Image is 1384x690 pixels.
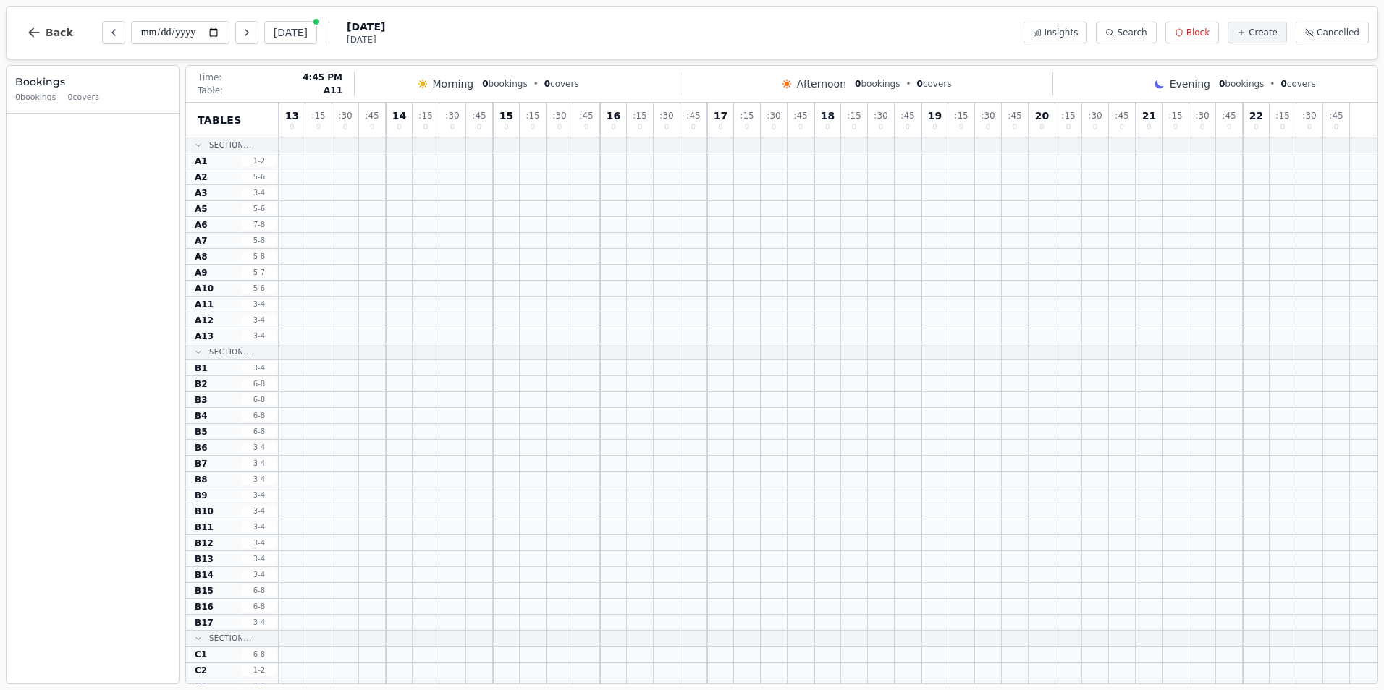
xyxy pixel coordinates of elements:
span: Section... [209,346,252,357]
span: Time: [198,72,221,83]
span: B3 [195,394,208,406]
span: 3 - 4 [242,617,277,628]
span: : 15 [1168,111,1182,120]
span: 5 - 6 [242,203,277,214]
button: Insights [1024,22,1088,43]
span: : 30 [552,111,566,120]
span: Insights [1045,27,1079,38]
button: Back [15,15,85,50]
span: : 15 [1275,111,1289,120]
span: 14 [392,111,406,121]
span: 3 - 4 [242,490,277,501]
span: : 15 [633,111,646,120]
span: 6 - 8 [242,378,277,389]
span: 0 [1093,124,1097,131]
span: B6 [195,442,208,453]
span: : 30 [1195,111,1209,120]
span: : 30 [767,111,780,120]
span: 0 [745,124,749,131]
span: A8 [195,251,208,263]
span: 19 [928,111,942,121]
span: • [906,78,911,90]
span: : 15 [847,111,861,120]
span: : 45 [365,111,379,120]
span: 0 [917,79,923,89]
button: Previous day [102,21,125,44]
span: A11 [195,299,214,310]
span: 6 - 8 [242,649,277,660]
span: 0 bookings [15,92,56,104]
span: B1 [195,362,208,374]
span: 0 [932,124,937,131]
span: 0 [1013,124,1017,131]
span: B11 [195,521,214,533]
button: [DATE] [264,21,317,44]
button: Next day [235,21,258,44]
span: C1 [195,649,207,660]
span: : 45 [579,111,593,120]
span: 4:45 PM [303,72,342,83]
span: 16 [607,111,620,121]
span: 0 [482,79,488,89]
span: Block [1186,27,1210,38]
span: : 30 [659,111,673,120]
span: 0 [825,124,830,131]
span: : 15 [740,111,754,120]
span: : 45 [1008,111,1021,120]
span: 0 covers [68,92,99,104]
span: 0 [531,124,535,131]
span: 3 - 4 [242,442,277,453]
span: 13 [285,111,299,121]
span: 0 [1120,124,1124,131]
span: 3 - 4 [242,331,277,341]
span: 0 [611,124,615,131]
span: [DATE] [347,34,385,46]
span: A5 [195,203,208,215]
h3: Bookings [15,74,170,89]
span: covers [917,78,952,90]
span: : 45 [686,111,700,120]
span: 6 - 8 [242,585,277,596]
span: 0 [1039,124,1044,131]
span: 0 [477,124,481,131]
span: Tables [198,113,242,127]
span: C2 [195,665,207,676]
span: : 30 [1302,111,1316,120]
span: 0 [772,124,776,131]
span: 20 [1035,111,1049,121]
span: 6 - 8 [242,410,277,421]
span: B15 [195,585,214,597]
span: 0 [1280,79,1286,89]
span: 0 [638,124,642,131]
span: 3 - 4 [242,569,277,580]
span: 0 [855,79,861,89]
span: Afternoon [797,77,846,91]
span: B5 [195,426,208,438]
span: 0 [504,124,508,131]
span: : 45 [900,111,914,120]
span: 6 - 8 [242,601,277,612]
span: 0 [1200,124,1204,131]
span: : 15 [418,111,432,120]
span: : 30 [445,111,459,120]
span: A11 [324,85,342,96]
span: Morning [433,77,474,91]
span: 0 [852,124,856,131]
span: : 30 [981,111,995,120]
span: 0 [1280,124,1285,131]
span: 0 [584,124,588,131]
span: 3 - 4 [242,299,277,310]
span: A3 [195,187,208,199]
span: Cancelled [1317,27,1359,38]
span: : 30 [874,111,887,120]
span: 5 - 8 [242,251,277,262]
span: A12 [195,315,214,326]
span: 3 - 4 [242,458,277,469]
span: B16 [195,601,214,613]
span: 0 [557,124,562,131]
span: B10 [195,506,214,517]
span: 0 [290,124,294,131]
span: 0 [370,124,374,131]
button: Block [1165,22,1219,43]
span: A13 [195,331,214,342]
